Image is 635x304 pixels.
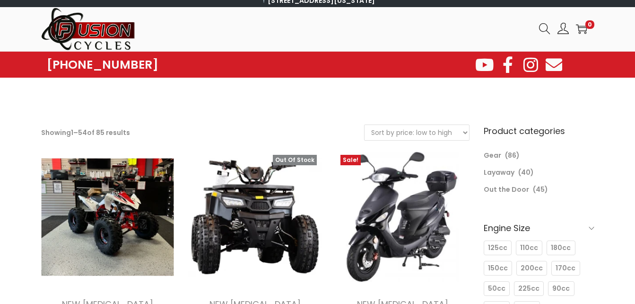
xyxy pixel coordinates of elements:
span: (86) [505,151,520,160]
a: Gear [484,151,501,160]
span: 90cc [552,284,570,294]
span: 150cc [488,263,508,273]
a: Out the Door [484,185,529,194]
img: Woostify retina logo [41,7,136,51]
span: 1 [71,128,73,137]
span: 170cc [556,263,575,273]
span: 180cc [551,243,571,253]
span: (40) [518,168,534,177]
span: 200cc [521,263,543,273]
span: 225cc [518,284,539,294]
a: 0 [576,23,587,35]
span: 50cc [488,284,505,294]
a: [PHONE_NUMBER] [47,58,158,72]
select: Shop order [365,125,469,140]
span: 110cc [520,243,538,253]
span: (45) [533,185,548,194]
a: Layaway [484,168,514,177]
h6: Engine Size [484,217,594,239]
img: Product image [41,150,174,284]
span: 125cc [488,243,507,253]
h6: Product categories [484,125,594,137]
p: Showing – of 85 results [41,126,130,139]
span: 54 [78,128,87,137]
